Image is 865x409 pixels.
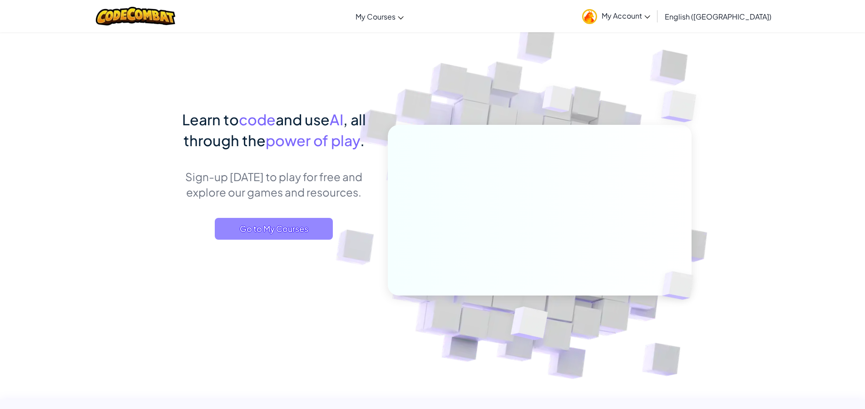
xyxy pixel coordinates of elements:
[215,218,333,240] a: Go to My Courses
[182,110,239,128] span: Learn to
[356,12,395,21] span: My Courses
[239,110,276,128] span: code
[660,4,776,29] a: English ([GEOGRAPHIC_DATA])
[647,252,715,319] img: Overlap cubes
[174,169,374,200] p: Sign-up [DATE] to play for free and explore our games and resources.
[488,287,569,363] img: Overlap cubes
[602,11,650,20] span: My Account
[351,4,408,29] a: My Courses
[276,110,330,128] span: and use
[665,12,771,21] span: English ([GEOGRAPHIC_DATA])
[582,9,597,24] img: avatar
[330,110,343,128] span: AI
[643,68,722,145] img: Overlap cubes
[578,2,655,30] a: My Account
[360,131,365,149] span: .
[525,68,590,135] img: Overlap cubes
[96,7,175,25] img: CodeCombat logo
[266,131,360,149] span: power of play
